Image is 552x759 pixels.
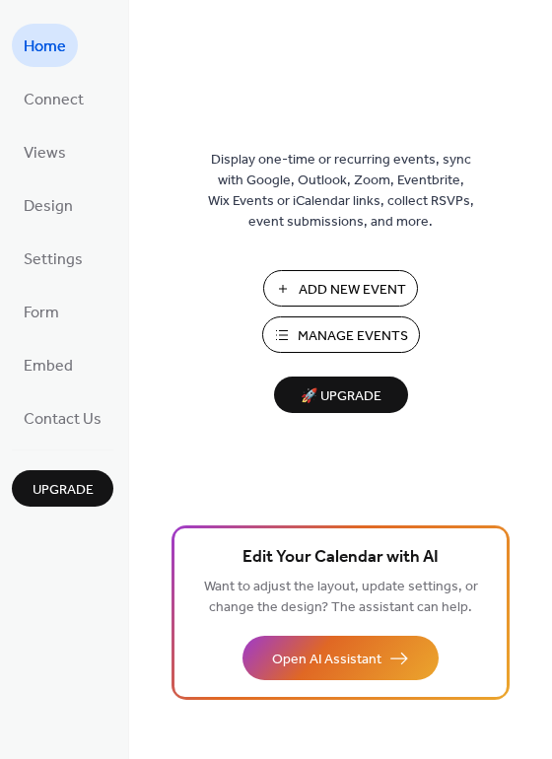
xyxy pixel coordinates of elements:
span: Views [24,138,66,170]
span: Want to adjust the layout, update settings, or change the design? The assistant can help. [204,574,478,621]
span: Edit Your Calendar with AI [242,544,439,572]
span: Add New Event [299,280,406,301]
a: Contact Us [12,396,113,440]
a: Connect [12,77,96,120]
span: Display one-time or recurring events, sync with Google, Outlook, Zoom, Eventbrite, Wix Events or ... [208,150,474,233]
span: Open AI Assistant [272,650,381,670]
a: Settings [12,237,95,280]
a: Design [12,183,85,227]
span: Design [24,191,73,223]
span: Embed [24,351,73,382]
a: Embed [12,343,85,386]
span: Manage Events [298,326,408,347]
a: Home [12,24,78,67]
span: Connect [24,85,84,116]
button: Upgrade [12,470,113,507]
a: Form [12,290,71,333]
span: 🚀 Upgrade [286,383,396,410]
span: Contact Us [24,404,102,436]
button: Open AI Assistant [242,636,439,680]
button: Add New Event [263,270,418,307]
span: Settings [24,244,83,276]
span: Form [24,298,59,329]
a: Views [12,130,78,173]
button: 🚀 Upgrade [274,377,408,413]
button: Manage Events [262,316,420,353]
span: Home [24,32,66,63]
span: Upgrade [33,480,94,501]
